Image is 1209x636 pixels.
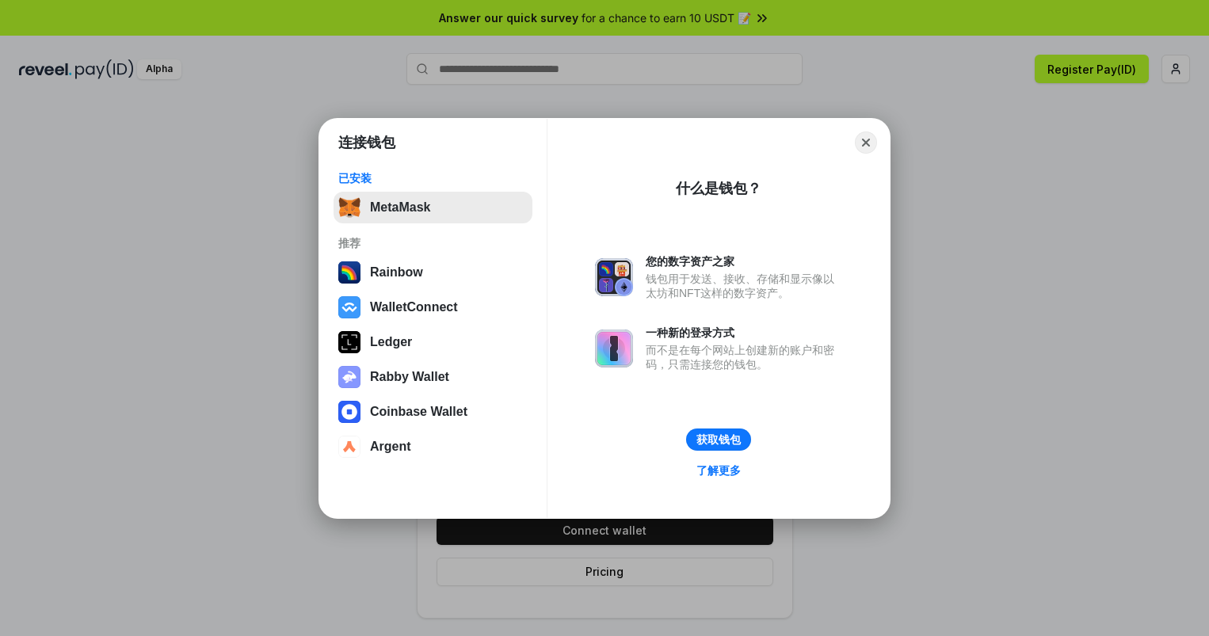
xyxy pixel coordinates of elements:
button: MetaMask [334,192,532,223]
div: 钱包用于发送、接收、存储和显示像以太坊和NFT这样的数字资产。 [646,272,842,300]
div: 已安装 [338,171,528,185]
button: Argent [334,431,532,463]
img: svg+xml,%3Csvg%20width%3D%2228%22%20height%3D%2228%22%20viewBox%3D%220%200%2028%2028%22%20fill%3D... [338,401,360,423]
div: Rabby Wallet [370,370,449,384]
button: 获取钱包 [686,428,751,451]
img: svg+xml,%3Csvg%20width%3D%2228%22%20height%3D%2228%22%20viewBox%3D%220%200%2028%2028%22%20fill%3D... [338,296,360,318]
div: 一种新的登录方式 [646,326,842,340]
div: 而不是在每个网站上创建新的账户和密码，只需连接您的钱包。 [646,343,842,371]
img: svg+xml,%3Csvg%20width%3D%2228%22%20height%3D%2228%22%20viewBox%3D%220%200%2028%2028%22%20fill%3D... [338,436,360,458]
img: svg+xml,%3Csvg%20xmlns%3D%22http%3A%2F%2Fwww.w3.org%2F2000%2Fsvg%22%20fill%3D%22none%22%20viewBox... [595,329,633,368]
h1: 连接钱包 [338,133,395,152]
a: 了解更多 [687,460,750,481]
button: Coinbase Wallet [334,396,532,428]
button: Ledger [334,326,532,358]
img: svg+xml,%3Csvg%20fill%3D%22none%22%20height%3D%2233%22%20viewBox%3D%220%200%2035%2033%22%20width%... [338,196,360,219]
button: Close [855,131,877,154]
div: MetaMask [370,200,430,215]
div: Coinbase Wallet [370,405,467,419]
div: 您的数字资产之家 [646,254,842,268]
button: WalletConnect [334,291,532,323]
button: Rainbow [334,257,532,288]
img: svg+xml,%3Csvg%20xmlns%3D%22http%3A%2F%2Fwww.w3.org%2F2000%2Fsvg%22%20fill%3D%22none%22%20viewBox... [595,258,633,296]
div: 了解更多 [696,463,741,478]
div: WalletConnect [370,300,458,314]
button: Rabby Wallet [334,361,532,393]
div: Argent [370,440,411,454]
div: Ledger [370,335,412,349]
img: svg+xml,%3Csvg%20xmlns%3D%22http%3A%2F%2Fwww.w3.org%2F2000%2Fsvg%22%20width%3D%2228%22%20height%3... [338,331,360,353]
div: Rainbow [370,265,423,280]
div: 获取钱包 [696,432,741,447]
img: svg+xml,%3Csvg%20width%3D%22120%22%20height%3D%22120%22%20viewBox%3D%220%200%20120%20120%22%20fil... [338,261,360,284]
div: 什么是钱包？ [676,179,761,198]
img: svg+xml,%3Csvg%20xmlns%3D%22http%3A%2F%2Fwww.w3.org%2F2000%2Fsvg%22%20fill%3D%22none%22%20viewBox... [338,366,360,388]
div: 推荐 [338,236,528,250]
